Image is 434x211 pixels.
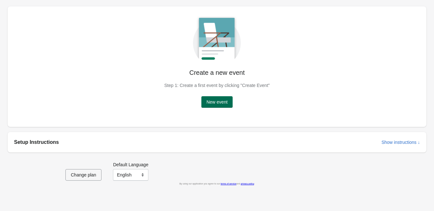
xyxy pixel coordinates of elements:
[14,138,376,146] h2: Setup Instructions
[164,68,270,77] p: Create a new event
[379,137,423,148] button: Show instructions ↓
[241,183,254,185] a: privacy policy
[164,82,270,89] p: Step 1: Create a first event by clicking "Create Event"
[65,172,101,177] a: Change plan
[221,183,236,185] a: terms of service
[71,172,96,177] span: Change plan
[201,96,233,108] button: New event
[113,161,148,168] label: Default Language
[65,181,369,187] div: By using our application you agree to our and .
[65,169,101,181] button: Change plan
[381,140,420,145] span: Show instructions ↓
[206,99,228,105] span: New event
